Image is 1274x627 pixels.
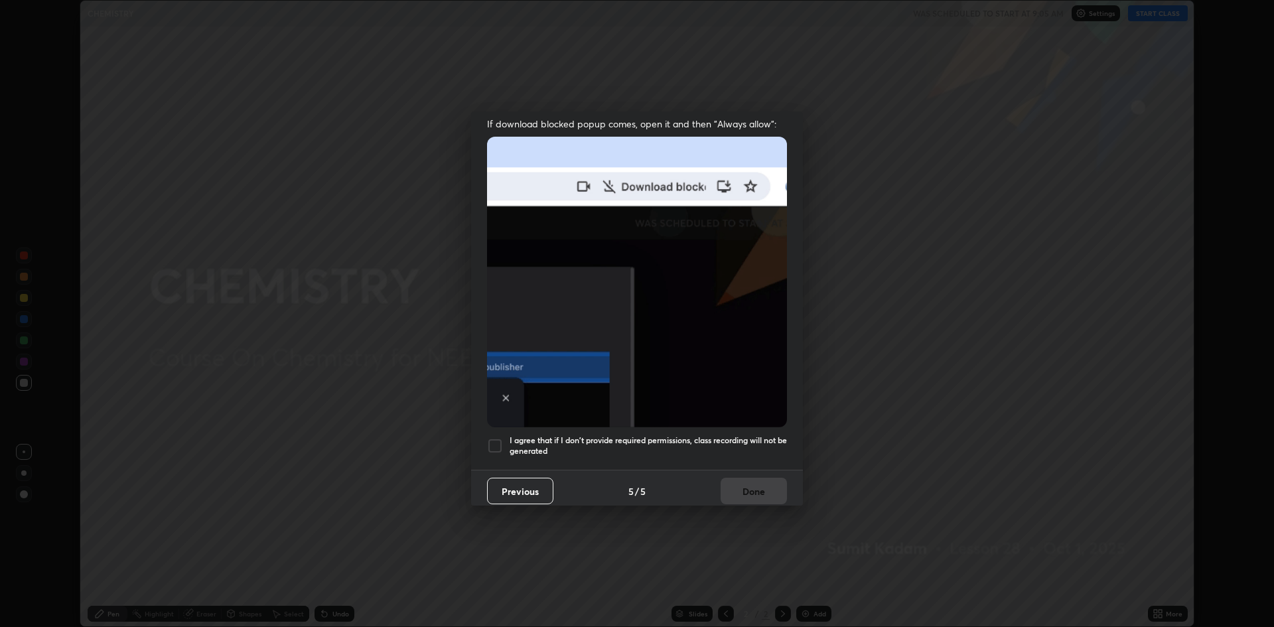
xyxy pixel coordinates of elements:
h4: 5 [628,484,634,498]
img: downloads-permission-blocked.gif [487,137,787,427]
button: Previous [487,478,553,504]
h4: / [635,484,639,498]
h5: I agree that if I don't provide required permissions, class recording will not be generated [510,435,787,456]
h4: 5 [640,484,646,498]
span: If download blocked popup comes, open it and then "Always allow": [487,117,787,130]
